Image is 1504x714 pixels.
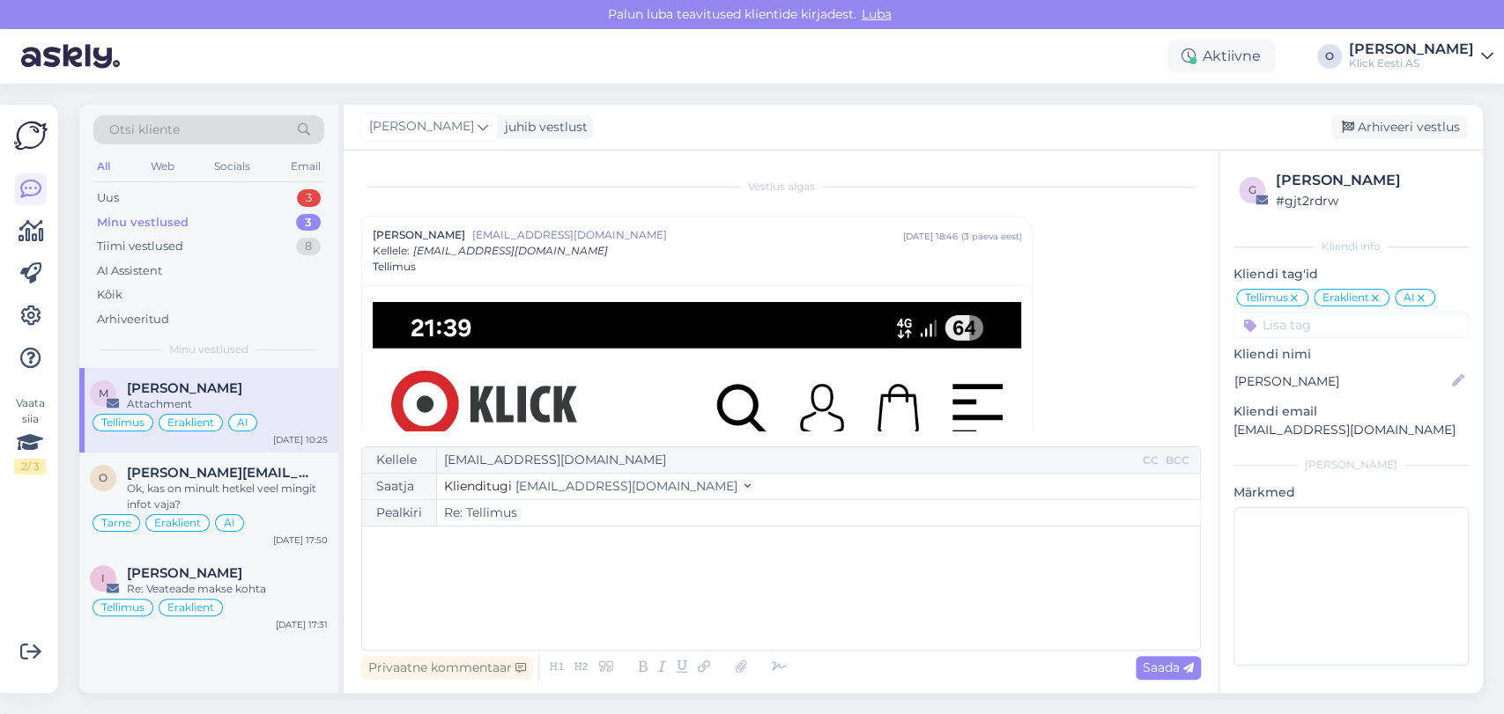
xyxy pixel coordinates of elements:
p: Kliendi nimi [1234,345,1469,364]
div: BCC [1162,453,1193,468]
span: Marika Viikmann [127,380,242,396]
span: AI [1404,292,1415,303]
div: Privaatne kommentaar [361,656,533,680]
span: Eraklient [154,518,201,528]
div: ( 3 päeva eest ) [960,230,1021,243]
div: Socials [211,155,254,178]
div: Kliendi info [1234,239,1469,254]
div: Email [287,155,324,178]
div: O [1317,44,1342,69]
span: Tellimus [1245,292,1288,303]
span: Tellimus [373,259,416,275]
p: [EMAIL_ADDRESS][DOMAIN_NAME] [1234,421,1469,439]
span: [EMAIL_ADDRESS][DOMAIN_NAME] [515,478,737,494]
div: 3 [296,214,321,232]
span: olaf@ohv.ee [127,465,310,481]
span: Tellimus [101,417,144,428]
div: 3 [297,189,321,207]
span: Minu vestlused [169,342,248,357]
div: [PERSON_NAME] [1276,170,1463,191]
div: juhib vestlust [498,118,588,136]
span: [EMAIL_ADDRESS][DOMAIN_NAME] [413,244,608,257]
div: CC [1139,453,1162,468]
input: Lisa nimi [1234,372,1448,391]
span: I [101,571,105,585]
span: g [1248,183,1256,196]
div: Saatja [362,474,437,499]
div: AI Assistent [97,262,162,280]
div: Vaata siia [14,395,46,475]
div: Tiimi vestlused [97,238,183,255]
div: Aktiivne [1167,40,1275,72]
span: Eraklient [167,417,214,428]
div: 2 / 3 [14,459,46,475]
input: Write subject here... [437,500,1200,526]
p: Märkmed [1234,483,1469,502]
span: Otsi kliente [109,121,180,139]
div: Vestlus algas [361,179,1201,195]
div: 8 [296,238,321,255]
span: o [99,471,107,484]
div: [PERSON_NAME] [1349,42,1474,56]
div: [DATE] 17:50 [273,534,328,547]
div: Attachment [127,396,328,412]
input: Recepient... [437,447,1139,473]
div: [DATE] 18:46 [902,230,957,243]
span: Klienditugi [444,478,512,494]
input: Lisa tag [1234,312,1469,338]
div: # gjt2rdrw [1276,191,1463,210]
span: Tarne [101,518,131,528]
div: Klick Eesti AS [1349,56,1474,70]
span: Saada [1143,659,1194,675]
div: Arhiveeritud [97,311,169,328]
span: AI [224,518,235,528]
span: M [99,386,108,400]
div: [DATE] 10:25 [273,433,328,446]
span: Kellele : [373,244,410,257]
button: Klienditugi [EMAIL_ADDRESS][DOMAIN_NAME] [444,477,751,496]
div: Kõik [97,286,122,304]
div: All [93,155,114,178]
span: [EMAIL_ADDRESS][DOMAIN_NAME] [472,227,902,243]
span: Luba [856,6,897,22]
span: [PERSON_NAME] [369,117,474,136]
div: [PERSON_NAME] [1234,457,1469,473]
div: Ok, kas on minult hetkel veel mingit infot vaja? [127,481,328,512]
div: [DATE] 17:31 [276,618,328,631]
p: Kliendi tag'id [1234,265,1469,283]
div: Minu vestlused [97,214,189,232]
div: Pealkiri [362,500,437,526]
div: Kellele [362,447,437,473]
span: [PERSON_NAME] [373,227,465,243]
img: Askly Logo [14,119,48,152]
span: AI [237,417,248,428]
span: Eraklient [1322,292,1369,303]
div: Re: Veateade makse kohta [127,581,328,597]
div: Arhiveeri vestlus [1331,115,1467,139]
span: Tellimus [101,602,144,613]
span: Eraklient [167,602,214,613]
div: Uus [97,189,119,207]
p: Kliendi email [1234,402,1469,421]
a: [PERSON_NAME]Klick Eesti AS [1349,42,1493,70]
span: Iris Tander [127,565,242,581]
div: Web [147,155,178,178]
